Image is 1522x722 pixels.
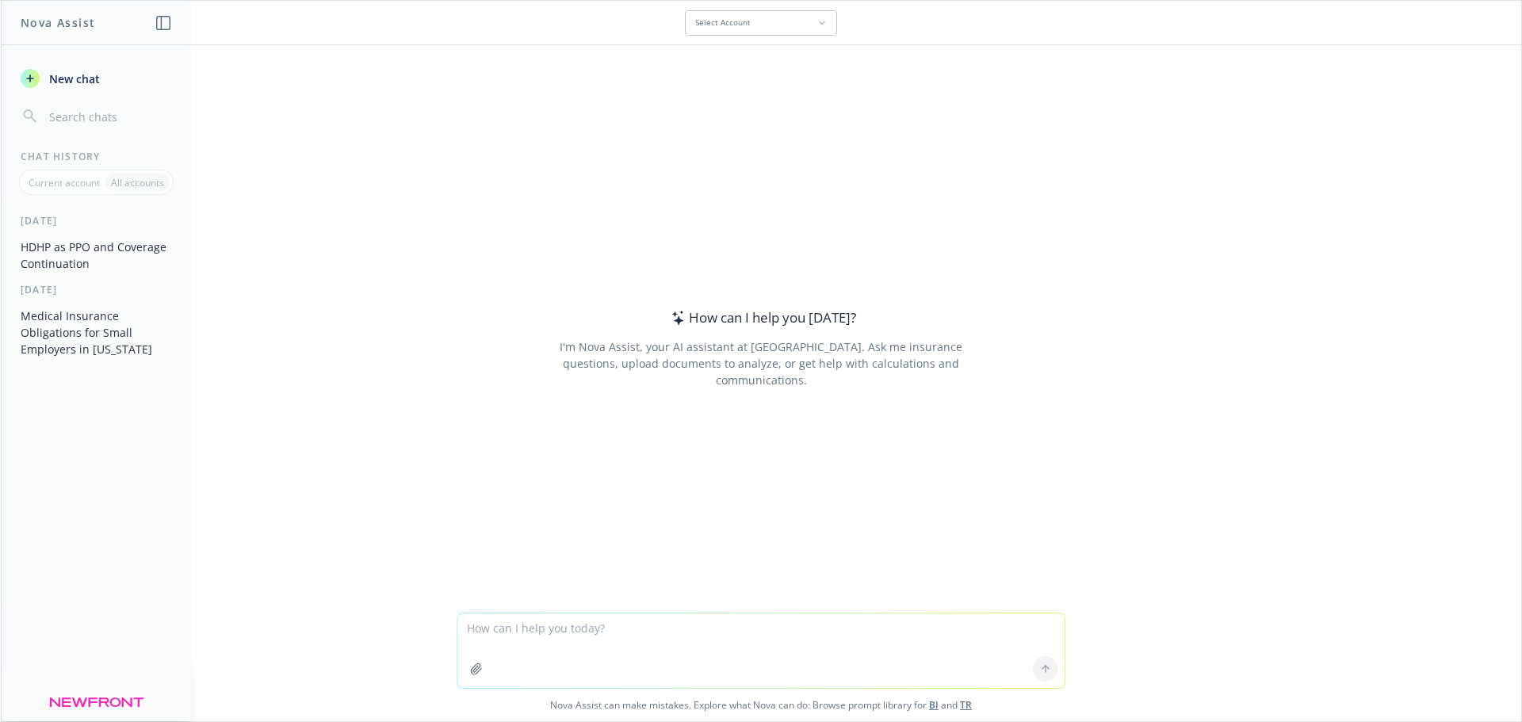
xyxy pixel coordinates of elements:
[29,176,100,189] p: Current account
[111,176,164,189] p: All accounts
[46,105,172,128] input: Search chats
[960,698,972,712] a: TR
[14,64,178,93] button: New chat
[2,214,191,227] div: [DATE]
[929,698,939,712] a: BI
[46,71,100,87] span: New chat
[14,303,178,362] button: Medical Insurance Obligations for Small Employers in [US_STATE]
[667,308,856,328] div: How can I help you [DATE]?
[537,338,984,388] div: I'm Nova Assist, your AI assistant at [GEOGRAPHIC_DATA]. Ask me insurance questions, upload docum...
[685,10,837,36] button: Select Account
[21,14,95,31] h1: Nova Assist
[14,234,178,277] button: HDHP as PPO and Coverage Continuation
[695,17,751,28] span: Select Account
[7,689,1515,721] span: Nova Assist can make mistakes. Explore what Nova can do: Browse prompt library for and
[2,283,191,296] div: [DATE]
[2,150,191,163] div: Chat History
